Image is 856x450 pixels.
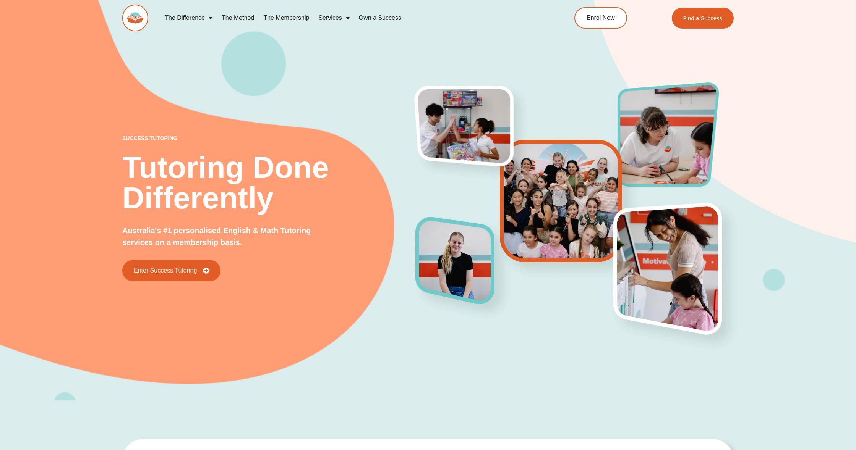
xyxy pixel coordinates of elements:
a: The Method [217,9,259,27]
a: Services [314,9,354,27]
a: Enrol Now [574,7,627,29]
span: Enrol Now [587,15,615,21]
nav: Menu [160,9,539,27]
a: Own a Success [354,9,406,27]
a: The Difference [160,9,217,27]
iframe: Chat Widget [818,413,856,450]
a: Enter Success Tutoring [122,260,220,281]
h2: Tutoring Done Differently [122,152,416,213]
span: Find a Success [683,15,722,21]
p: success tutoring [122,135,416,141]
a: Find a Success [671,8,734,29]
span: Enter Success Tutoring [134,268,197,274]
p: Australia's #1 personalised English & Math Tutoring services on a membership basis. [122,225,337,248]
a: The Membership [259,9,314,27]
